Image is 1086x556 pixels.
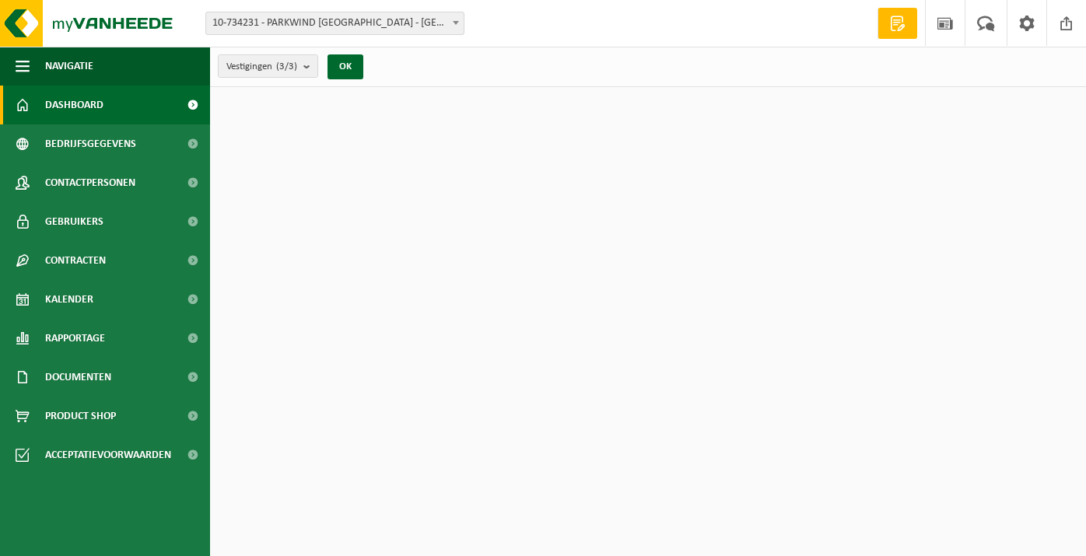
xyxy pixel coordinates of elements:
span: Contactpersonen [45,163,135,202]
span: Acceptatievoorwaarden [45,435,171,474]
button: OK [328,54,363,79]
span: Documenten [45,358,111,397]
span: 10-734231 - PARKWIND NV - LEUVEN [206,12,464,34]
span: Product Shop [45,397,116,435]
span: Navigatie [45,47,93,86]
span: Vestigingen [226,55,297,79]
span: Gebruikers [45,202,103,241]
span: Contracten [45,241,106,280]
span: Bedrijfsgegevens [45,124,136,163]
button: Vestigingen(3/3) [218,54,318,78]
span: Dashboard [45,86,103,124]
span: Rapportage [45,319,105,358]
span: 10-734231 - PARKWIND NV - LEUVEN [205,12,464,35]
count: (3/3) [276,61,297,72]
span: Kalender [45,280,93,319]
